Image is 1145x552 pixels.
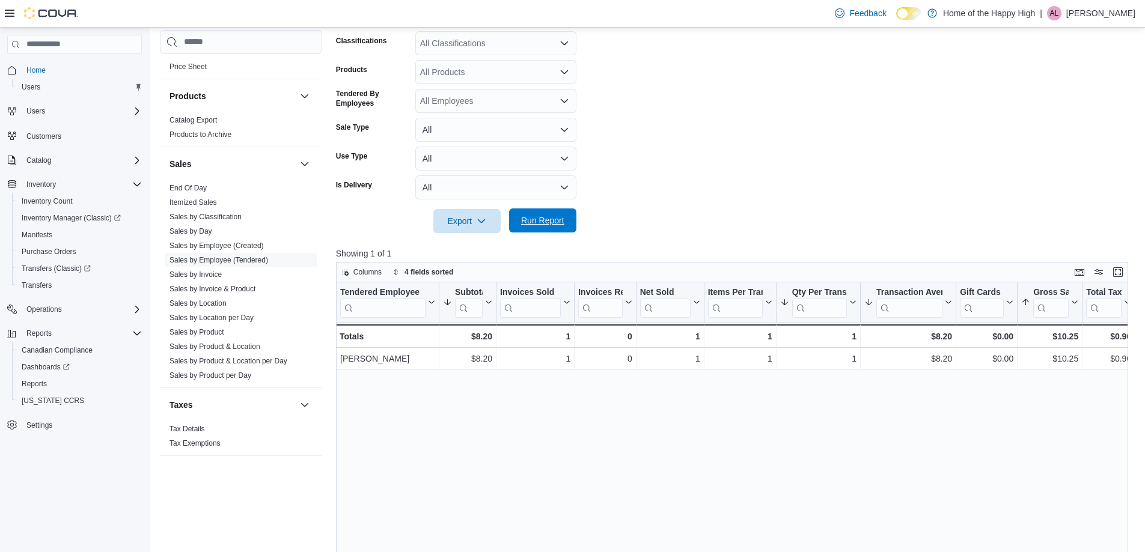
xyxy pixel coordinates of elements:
button: Open list of options [560,67,569,77]
div: Invoices Sold [500,287,561,318]
div: $10.25 [1021,351,1078,366]
span: Canadian Compliance [17,343,142,357]
span: [US_STATE] CCRS [22,396,84,405]
button: Total Tax [1086,287,1131,318]
span: Users [17,80,142,94]
div: Gross Sales [1033,287,1069,299]
button: All [415,175,576,199]
div: 1 [640,351,700,366]
button: Columns [337,265,386,279]
label: Use Type [336,151,367,161]
button: Gross Sales [1021,287,1078,318]
span: Manifests [17,228,142,242]
span: Price Sheet [169,62,207,71]
div: Products [160,113,322,147]
div: Items Per Transaction [707,287,762,318]
button: Transaction Average [864,287,952,318]
div: Total Tax [1086,287,1122,299]
button: Subtotal [443,287,492,318]
div: Totals [340,329,435,344]
button: [US_STATE] CCRS [12,392,147,409]
a: Users [17,80,45,94]
div: [PERSON_NAME] [340,351,435,366]
span: Transfers [17,278,142,293]
a: Purchase Orders [17,244,81,259]
div: Items Per Transaction [707,287,762,299]
span: Sales by Product & Location [169,342,260,351]
button: Customers [2,127,147,144]
div: Adam Lamoureux [1047,6,1061,20]
a: Sales by Product & Location per Day [169,357,287,365]
button: Taxes [298,398,312,412]
button: Display options [1092,265,1106,279]
button: Qty Per Transaction [780,287,856,318]
span: Sales by Product per Day [169,371,251,380]
div: Subtotal [455,287,483,299]
button: Operations [22,302,67,317]
label: Tendered By Employees [336,89,411,108]
button: Inventory [22,177,61,192]
div: Taxes [160,422,322,455]
div: Qty Per Transaction [792,287,846,299]
span: Inventory Manager (Classic) [17,211,142,225]
button: Open list of options [560,38,569,48]
div: 0 [578,351,632,366]
button: Users [2,103,147,120]
a: Sales by Product [169,328,224,336]
button: Products [298,89,312,103]
a: [US_STATE] CCRS [17,393,89,408]
div: $8.20 [443,329,492,344]
p: [PERSON_NAME] [1066,6,1135,20]
span: Inventory Count [17,194,142,208]
span: Home [22,62,142,77]
a: Transfers (Classic) [17,261,96,276]
button: Enter fullscreen [1111,265,1125,279]
div: Net Sold [640,287,690,318]
div: 1 [708,351,772,366]
span: Dashboards [17,360,142,374]
button: Open list of options [560,96,569,106]
img: Cova [24,7,78,19]
div: $0.00 [960,329,1013,344]
span: Feedback [849,7,886,19]
a: Catalog Export [169,116,217,124]
div: Subtotal [455,287,483,318]
button: Inventory [2,176,147,193]
a: Sales by Day [169,227,212,235]
span: Settings [22,417,142,432]
span: Operations [22,302,142,317]
div: Invoices Ref [578,287,622,299]
a: Manifests [17,228,57,242]
a: Transfers (Classic) [12,260,147,277]
div: Net Sold [640,287,690,299]
div: Gift Card Sales [960,287,1004,318]
div: Sales [160,181,322,387]
span: Sales by Employee (Tendered) [169,255,268,265]
div: $8.20 [443,351,492,366]
a: Price Sheet [169,62,207,71]
div: Tendered Employee [340,287,426,318]
a: End Of Day [169,184,207,192]
p: Home of the Happy High [943,6,1035,20]
span: 4 fields sorted [405,267,453,277]
a: Products to Archive [169,130,231,139]
button: Purchase Orders [12,243,147,260]
button: Transfers [12,277,147,294]
div: Transaction Average [876,287,942,299]
div: $8.20 [864,351,952,366]
button: All [415,118,576,142]
h3: Sales [169,158,192,170]
div: Qty Per Transaction [792,287,846,318]
span: Tax Exemptions [169,438,221,448]
h3: Taxes [169,399,193,411]
div: 0 [578,329,632,344]
span: Inventory Manager (Classic) [22,213,121,223]
button: Reports [2,325,147,342]
button: Invoices Sold [500,287,570,318]
span: Catalog Export [169,115,217,125]
div: 1 [780,329,856,344]
div: Gross Sales [1033,287,1069,318]
button: Taxes [169,399,295,411]
span: Reports [22,379,47,389]
div: Tendered Employee [340,287,426,299]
